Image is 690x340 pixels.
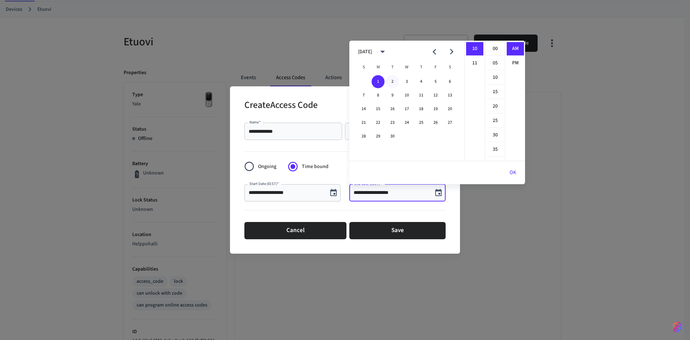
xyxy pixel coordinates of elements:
li: 35 minutes [487,143,504,157]
button: 13 [443,89,456,102]
label: End Date (EEST) [354,181,382,186]
span: Tuesday [386,60,399,74]
span: Saturday [443,60,456,74]
button: Previous month [426,43,443,60]
button: Cancel [244,222,346,239]
span: Sunday [357,60,370,74]
button: 7 [357,89,370,102]
li: 0 minutes [487,42,504,56]
li: 10 minutes [487,71,504,85]
ul: Select meridiem [505,41,525,161]
button: 18 [415,103,428,115]
ul: Select minutes [485,41,505,161]
h2: Create Access Code [244,95,318,117]
button: OK [501,164,525,181]
button: calendar view is open, switch to year view [374,43,391,60]
span: Time bound [302,163,328,171]
button: 19 [429,103,442,115]
ul: Select hours [465,41,485,161]
li: 40 minutes [487,157,504,171]
button: 16 [386,103,399,115]
span: Ongoing [258,163,276,171]
li: AM [507,42,524,56]
button: 9 [386,89,399,102]
button: 27 [443,116,456,129]
button: 5 [429,75,442,88]
button: 8 [372,89,385,102]
li: 11 hours [466,56,483,70]
span: Friday [429,60,442,74]
button: 15 [372,103,385,115]
li: 10 hours [466,42,483,56]
button: 2 [386,75,399,88]
li: 15 minutes [487,85,504,99]
li: 30 minutes [487,128,504,142]
button: 30 [386,130,399,143]
span: Monday [372,60,385,74]
button: Next month [443,43,460,60]
li: 20 minutes [487,100,504,113]
button: 24 [400,116,413,129]
button: 26 [429,116,442,129]
li: PM [507,56,524,70]
button: 11 [415,89,428,102]
button: 17 [400,103,413,115]
div: [DATE] [358,48,372,56]
button: 10 [400,89,413,102]
button: 3 [400,75,413,88]
label: Name [249,119,261,125]
button: 23 [386,116,399,129]
button: 14 [357,103,370,115]
button: 4 [415,75,428,88]
button: 12 [429,89,442,102]
img: SeamLogoGradient.69752ec5.svg [673,321,681,333]
button: 28 [357,130,370,143]
button: 22 [372,116,385,129]
button: Save [349,222,446,239]
button: 21 [357,116,370,129]
span: Thursday [415,60,428,74]
label: Start Date (EEST) [249,181,279,186]
li: 5 minutes [487,56,504,70]
span: Wednesday [400,60,413,74]
li: 25 minutes [487,114,504,128]
button: 20 [443,103,456,115]
button: Choose date, selected date is Sep 1, 2025 [431,186,446,200]
button: 6 [443,75,456,88]
button: 29 [372,130,385,143]
button: Choose date, selected date is Sep 2, 2025 [326,186,341,200]
button: 1 [372,75,385,88]
button: 25 [415,116,428,129]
